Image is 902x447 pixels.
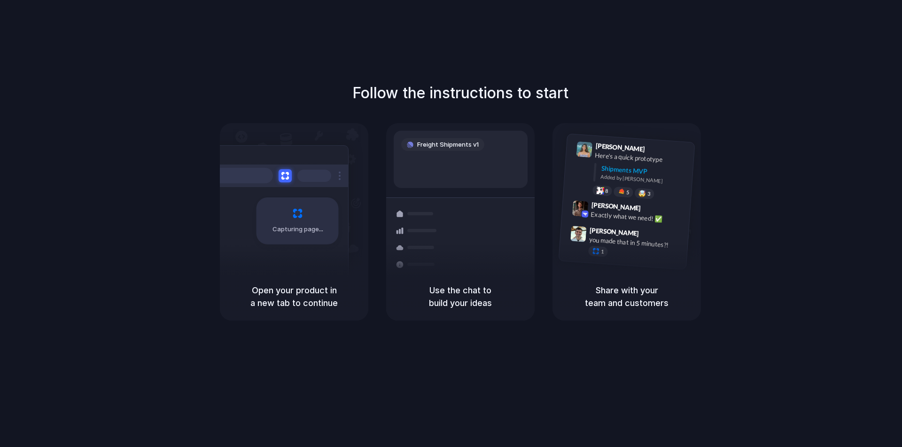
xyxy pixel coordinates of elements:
span: 5 [626,190,630,195]
h5: Share with your team and customers [564,284,690,309]
h5: Open your product in a new tab to continue [231,284,357,309]
span: 1 [601,249,604,254]
span: 9:47 AM [642,229,661,241]
h5: Use the chat to build your ideas [397,284,523,309]
span: [PERSON_NAME] [595,141,645,154]
span: [PERSON_NAME] [591,200,641,213]
div: Shipments MVP [601,164,688,179]
span: 9:41 AM [648,145,667,157]
span: Capturing page [272,225,325,234]
span: Freight Shipments v1 [417,140,479,149]
div: you made that in 5 minutes?! [589,235,683,251]
span: 8 [605,188,608,194]
span: 3 [647,191,651,196]
div: Added by [PERSON_NAME] [600,173,687,187]
div: Here's a quick prototype [595,150,689,166]
span: 9:42 AM [644,204,663,215]
h1: Follow the instructions to start [352,82,568,104]
div: 🤯 [638,190,646,197]
div: Exactly what we need! ✅ [591,209,684,225]
span: [PERSON_NAME] [590,225,639,239]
